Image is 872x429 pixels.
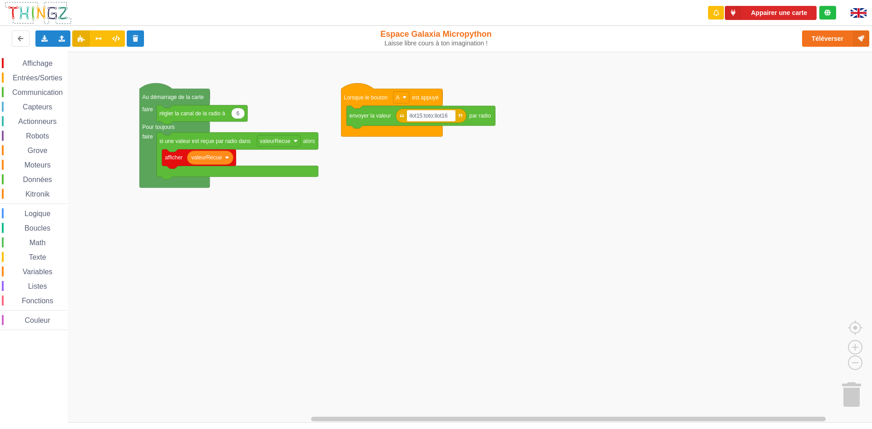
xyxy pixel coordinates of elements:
text: ilot15:toto:ilot16 [410,113,448,119]
span: Robots [25,132,50,140]
text: est appuyé [412,94,439,100]
div: Tu es connecté au serveur de création de Thingz [819,6,836,20]
span: Texte [27,253,47,261]
span: Couleur [24,316,52,324]
text: alors [303,138,315,144]
text: Au démarrage de la carte [142,94,204,100]
span: Listes [27,282,49,290]
text: valeurRecue [191,154,222,161]
text: faire [142,133,153,140]
text: faire [142,106,153,113]
span: Affichage [21,59,54,67]
button: Appairer une carte [725,6,817,20]
span: Variables [21,268,54,276]
div: Espace Galaxia Micropython [360,29,512,47]
span: Entrées/Sorties [11,74,64,82]
span: Fonctions [20,297,54,305]
text: Lorsque le bouton [344,94,387,100]
span: Grove [26,147,49,154]
text: régler la canal de la radio à [159,110,225,117]
div: Laisse libre cours à ton imagination ! [360,39,512,47]
text: Pour toujours [142,124,174,130]
span: Logique [23,210,52,217]
img: gb.png [851,8,867,18]
text: par radio [469,113,491,119]
span: Boucles [23,224,52,232]
text: A [396,94,400,100]
span: Capteurs [21,103,54,111]
text: afficher [165,154,183,161]
text: 6 [237,110,240,117]
text: si une valeur est reçue par radio dans [159,138,251,144]
span: Données [22,176,54,183]
span: Moteurs [23,161,52,169]
span: Math [28,239,47,247]
img: thingz_logo.png [4,1,72,25]
text: valeurRecue [260,138,291,144]
span: Actionneurs [17,118,58,125]
text: envoyer la valeur [349,113,391,119]
span: Kitronik [24,190,51,198]
button: Téléverser [802,30,869,47]
span: Communication [11,89,64,96]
